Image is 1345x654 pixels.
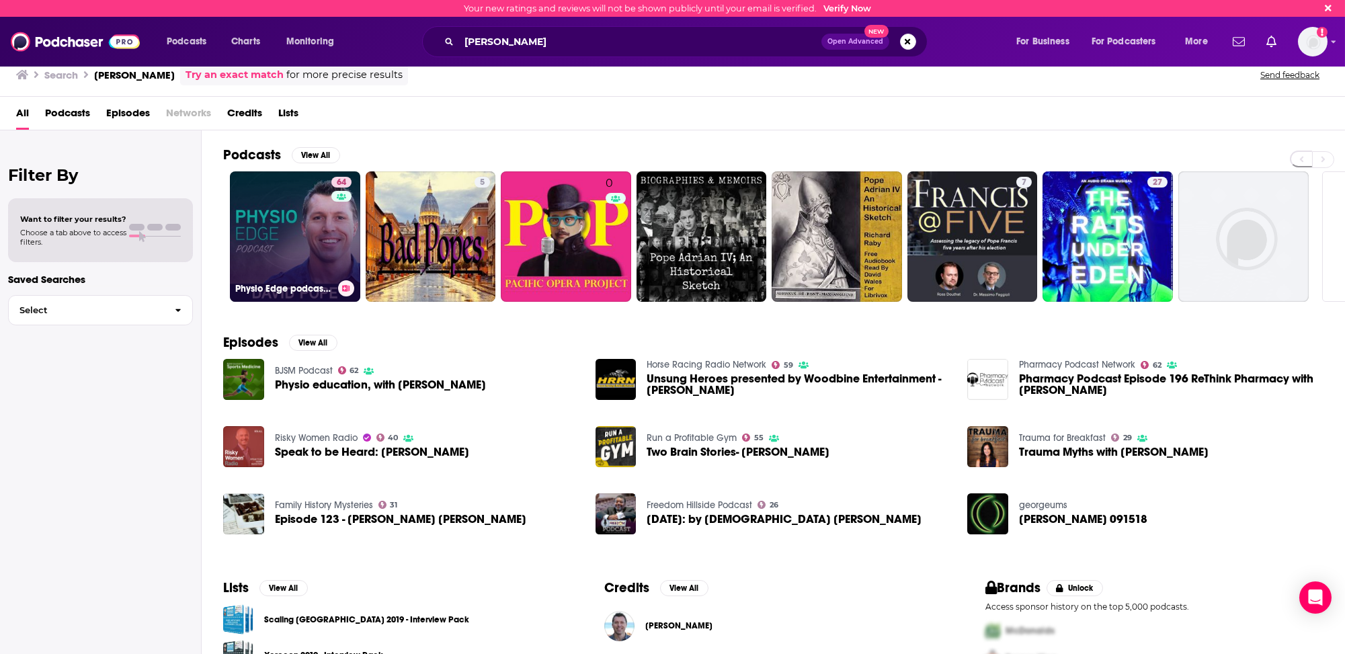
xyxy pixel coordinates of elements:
span: Podcasts [167,32,206,51]
span: Monitoring [286,32,334,51]
button: Show profile menu [1298,27,1328,56]
button: View All [289,335,337,351]
a: 31 [378,501,398,509]
div: Search podcasts, credits, & more... [435,26,940,57]
img: Unsung Heroes presented by Woodbine Entertainment - David Pope [596,359,637,400]
button: View All [292,147,340,163]
span: Lists [278,102,298,130]
span: Logged in as BretAita [1298,27,1328,56]
a: Horse Racing Radio Network [647,359,766,370]
h3: [PERSON_NAME] [94,69,175,81]
a: Try an exact match [186,67,284,83]
span: 5 [480,176,485,190]
img: Trauma Myths with David Pope [967,426,1008,467]
a: 27 [1043,171,1173,302]
a: Two Brain Stories- David Pope [647,446,829,458]
span: Episode 123 - [PERSON_NAME] [PERSON_NAME] [275,514,526,525]
a: Show notifications dropdown [1227,30,1250,53]
a: Podcasts [45,102,90,130]
span: For Business [1016,32,1069,51]
span: 62 [350,368,358,374]
span: [PERSON_NAME] 091518 [1019,514,1147,525]
span: [DATE]: by [DEMOGRAPHIC_DATA] [PERSON_NAME] [647,514,922,525]
h2: Podcasts [223,147,281,163]
a: Pharmacy Podcast Network [1019,359,1135,370]
a: Run a Profitable Gym [647,432,737,444]
span: 55 [754,435,764,441]
a: All [16,102,29,130]
img: Pharmacy Podcast Episode 196 ReThink Pharmacy with David Pope [967,359,1008,400]
a: Scaling [GEOGRAPHIC_DATA] 2019 - Interview Pack [264,612,469,627]
button: Open AdvancedNew [821,34,889,50]
a: Family History Mysteries [275,499,373,511]
input: Search podcasts, credits, & more... [459,31,821,52]
a: 59 [772,361,793,369]
h2: Filter By [8,165,193,185]
a: Scaling New Heights 2019 - Interview Pack [223,604,253,635]
span: McDonalds [1006,625,1055,637]
span: 29 [1123,435,1132,441]
button: Select [8,295,193,325]
a: David Popet [645,620,712,631]
span: Speak to be Heard: [PERSON_NAME] [275,446,469,458]
button: David PopetDavid Popet [604,604,942,647]
a: Verify Now [823,3,871,13]
a: 7 [907,171,1038,302]
a: 64 [331,177,352,188]
a: Physio education, with David Pope [223,359,264,400]
span: 59 [784,362,793,368]
span: Trauma Myths with [PERSON_NAME] [1019,446,1209,458]
a: Trauma Myths with David Pope [1019,446,1209,458]
svg: Email not verified [1317,27,1328,38]
button: Send feedback [1256,69,1323,81]
button: open menu [1176,31,1225,52]
span: 31 [390,502,397,508]
span: Pharmacy Podcast Episode 196 ReThink Pharmacy with [PERSON_NAME] [1019,373,1323,396]
span: Charts [231,32,260,51]
span: Open Advanced [827,38,883,45]
a: April 30: by Pastor David Pope [596,493,637,534]
a: 5 [366,171,496,302]
span: Episodes [106,102,150,130]
span: for more precise results [286,67,403,83]
a: 26 [758,501,778,509]
span: 27 [1153,176,1162,190]
a: David Popet [604,611,635,641]
a: EpisodesView All [223,334,337,351]
span: 40 [388,435,398,441]
span: [PERSON_NAME] [645,620,712,631]
span: Unsung Heroes presented by Woodbine Entertainment - [PERSON_NAME] [647,373,951,396]
button: open menu [1007,31,1086,52]
a: Credits [227,102,262,130]
p: Saved Searches [8,273,193,286]
a: 40 [376,434,399,442]
a: CreditsView All [604,579,708,596]
a: 5 [475,177,490,188]
a: Show notifications dropdown [1261,30,1282,53]
button: View All [259,580,308,596]
a: Episode 123 - James David Pope [275,514,526,525]
span: Two Brain Stories- [PERSON_NAME] [647,446,829,458]
a: georgeums [1019,499,1067,511]
div: Open Intercom Messenger [1299,581,1332,614]
img: Podchaser - Follow, Share and Rate Podcasts [11,29,140,54]
span: Want to filter your results? [20,214,126,224]
a: 7 [1016,177,1032,188]
a: Pharmacy Podcast Episode 196 ReThink Pharmacy with David Pope [1019,373,1323,396]
h2: Episodes [223,334,278,351]
h2: Credits [604,579,649,596]
img: Episode 123 - James David Pope [223,493,264,534]
a: Freedom Hillside Podcast [647,499,752,511]
h2: Lists [223,579,249,596]
img: First Pro Logo [980,617,1006,645]
span: 7 [1022,176,1026,190]
button: open menu [277,31,352,52]
a: 0 [501,171,631,302]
